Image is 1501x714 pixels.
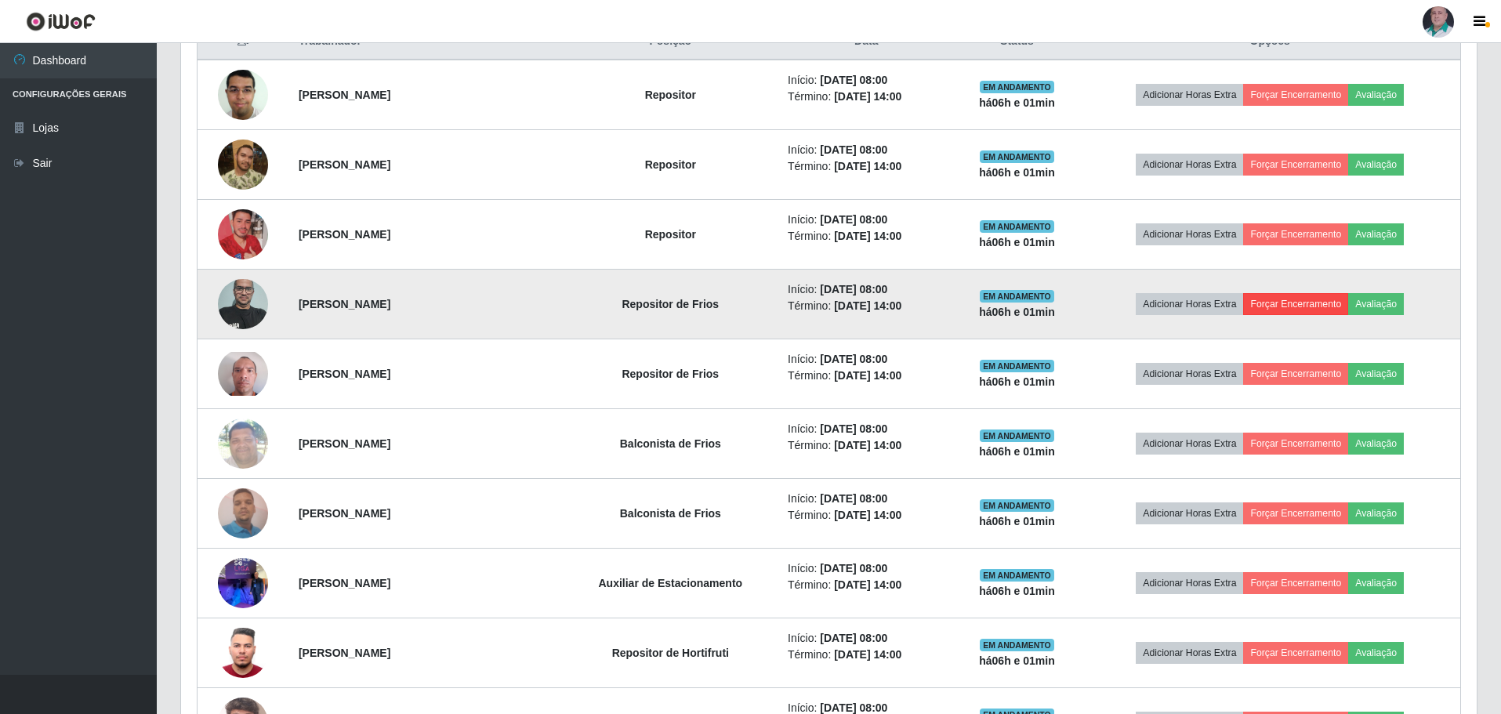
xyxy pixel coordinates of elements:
time: [DATE] 14:00 [834,578,901,591]
strong: [PERSON_NAME] [299,647,390,659]
span: EM ANDAMENTO [980,429,1054,442]
button: Adicionar Horas Extra [1136,293,1243,315]
strong: Balconista de Frios [620,507,721,520]
span: EM ANDAMENTO [980,150,1054,163]
time: [DATE] 14:00 [834,439,901,451]
strong: Auxiliar de Estacionamento [599,577,743,589]
strong: há 06 h e 01 min [979,306,1055,318]
time: [DATE] 08:00 [820,562,887,574]
button: Avaliação [1348,433,1404,455]
time: [DATE] 14:00 [834,160,901,172]
li: Início: [788,421,945,437]
button: Forçar Encerramento [1243,84,1348,106]
button: Forçar Encerramento [1243,154,1348,176]
button: Forçar Encerramento [1243,572,1348,594]
strong: [PERSON_NAME] [299,437,390,450]
button: Adicionar Horas Extra [1136,363,1243,385]
time: [DATE] 14:00 [834,509,901,521]
strong: Repositor de Hortifruti [612,647,729,659]
button: Forçar Encerramento [1243,363,1348,385]
button: Avaliação [1348,363,1404,385]
strong: [PERSON_NAME] [299,368,390,380]
img: 1741878920639.jpeg [218,190,268,279]
button: Adicionar Horas Extra [1136,84,1243,106]
time: [DATE] 08:00 [820,143,887,156]
img: 1747319122183.jpeg [218,480,268,546]
button: Avaliação [1348,572,1404,594]
strong: Repositor [645,158,696,171]
li: Término: [788,507,945,524]
time: [DATE] 08:00 [820,632,887,644]
button: Adicionar Horas Extra [1136,572,1243,594]
time: [DATE] 08:00 [820,701,887,714]
button: Avaliação [1348,223,1404,245]
button: Avaliação [1348,293,1404,315]
strong: há 06 h e 01 min [979,236,1055,248]
img: 1602822418188.jpeg [218,61,268,128]
li: Término: [788,577,945,593]
strong: há 06 h e 01 min [979,585,1055,597]
strong: Repositor [645,89,696,101]
strong: há 06 h e 01 min [979,375,1055,388]
span: EM ANDAMENTO [980,639,1054,651]
li: Início: [788,560,945,577]
span: EM ANDAMENTO [980,290,1054,303]
time: [DATE] 14:00 [834,90,901,103]
strong: [PERSON_NAME] [299,298,390,310]
strong: [PERSON_NAME] [299,89,390,101]
strong: há 06 h e 01 min [979,96,1055,109]
img: 1757350005231.jpeg [218,549,268,616]
time: [DATE] 08:00 [820,74,887,86]
strong: Repositor de Frios [622,298,719,310]
span: EM ANDAMENTO [980,569,1054,582]
strong: há 06 h e 01 min [979,445,1055,458]
time: [DATE] 08:00 [820,422,887,435]
img: 1701787542098.jpeg [218,352,268,397]
strong: há 06 h e 01 min [979,515,1055,527]
span: EM ANDAMENTO [980,220,1054,233]
time: [DATE] 14:00 [834,230,901,242]
button: Avaliação [1348,84,1404,106]
img: 1697490161329.jpeg [218,410,268,477]
li: Término: [788,368,945,384]
button: Adicionar Horas Extra [1136,223,1243,245]
button: Forçar Encerramento [1243,293,1348,315]
li: Término: [788,298,945,314]
button: Adicionar Horas Extra [1136,433,1243,455]
time: [DATE] 14:00 [834,299,901,312]
img: 1655148070426.jpeg [218,270,268,337]
button: Forçar Encerramento [1243,223,1348,245]
li: Término: [788,158,945,175]
li: Término: [788,437,945,454]
strong: Balconista de Frios [620,437,721,450]
strong: [PERSON_NAME] [299,228,390,241]
li: Término: [788,228,945,245]
li: Início: [788,351,945,368]
strong: há 06 h e 01 min [979,654,1055,667]
button: Avaliação [1348,502,1404,524]
li: Início: [788,491,945,507]
time: [DATE] 08:00 [820,283,887,295]
time: [DATE] 14:00 [834,369,901,382]
span: EM ANDAMENTO [980,499,1054,512]
li: Início: [788,212,945,228]
img: 1695042279067.jpeg [218,140,268,190]
strong: [PERSON_NAME] [299,507,390,520]
time: [DATE] 14:00 [834,648,901,661]
img: 1756996657392.jpeg [218,619,268,686]
li: Início: [788,72,945,89]
li: Início: [788,630,945,647]
img: CoreUI Logo [26,12,96,31]
time: [DATE] 08:00 [820,353,887,365]
strong: [PERSON_NAME] [299,577,390,589]
li: Início: [788,142,945,158]
strong: há 06 h e 01 min [979,166,1055,179]
span: EM ANDAMENTO [980,81,1054,93]
time: [DATE] 08:00 [820,492,887,505]
button: Adicionar Horas Extra [1136,154,1243,176]
button: Forçar Encerramento [1243,502,1348,524]
strong: [PERSON_NAME] [299,158,390,171]
button: Avaliação [1348,642,1404,664]
time: [DATE] 08:00 [820,213,887,226]
button: Adicionar Horas Extra [1136,502,1243,524]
